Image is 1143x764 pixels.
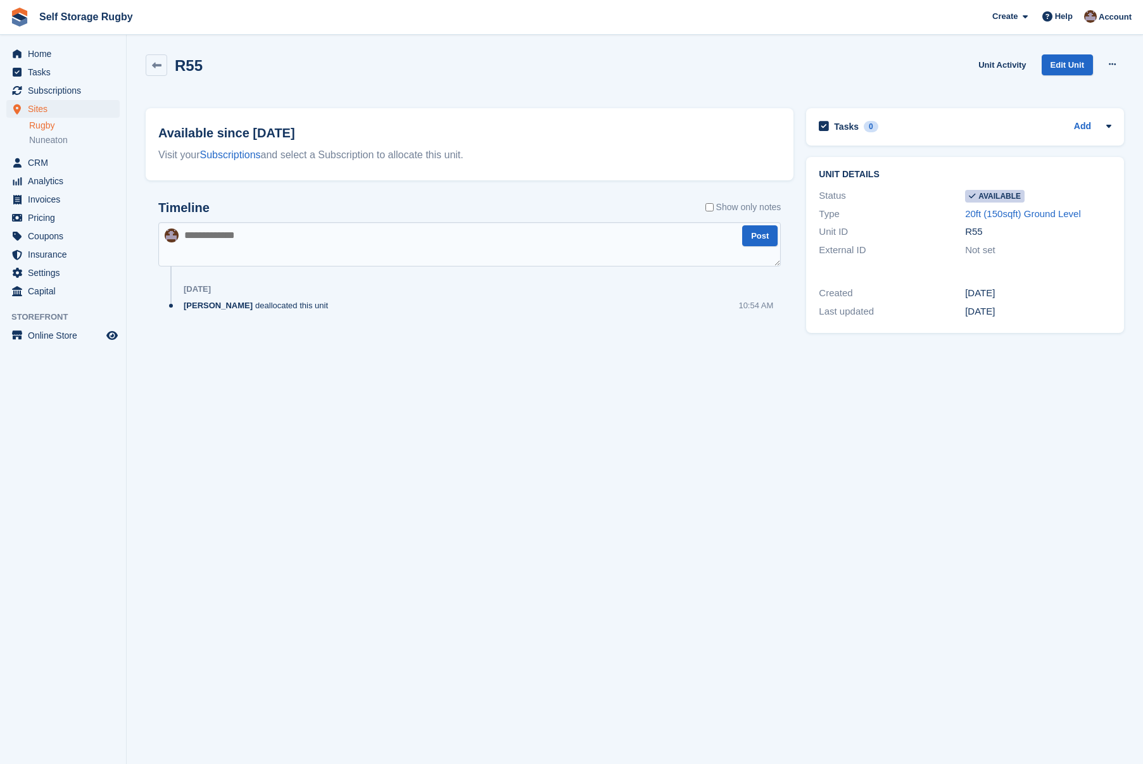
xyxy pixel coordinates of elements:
[184,284,211,294] div: [DATE]
[165,229,179,242] img: Amanda Orton
[738,299,773,311] div: 10:54 AM
[1074,120,1091,134] a: Add
[28,172,104,190] span: Analytics
[158,147,781,163] div: Visit your and select a Subscription to allocate this unit.
[28,100,104,118] span: Sites
[175,57,203,74] h2: R55
[6,209,120,227] a: menu
[819,286,965,301] div: Created
[6,63,120,81] a: menu
[28,264,104,282] span: Settings
[28,327,104,344] span: Online Store
[158,123,781,142] h2: Available since [DATE]
[6,191,120,208] a: menu
[28,154,104,172] span: CRM
[965,286,1111,301] div: [DATE]
[965,243,1111,258] div: Not set
[6,172,120,190] a: menu
[965,225,1111,239] div: R55
[819,189,965,203] div: Status
[34,6,138,27] a: Self Storage Rugby
[6,227,120,245] a: menu
[819,304,965,319] div: Last updated
[6,45,120,63] a: menu
[705,201,781,214] label: Show only notes
[973,54,1031,75] a: Unit Activity
[184,299,253,311] span: [PERSON_NAME]
[11,311,126,323] span: Storefront
[6,246,120,263] a: menu
[6,282,120,300] a: menu
[1084,10,1097,23] img: Amanda Orton
[104,328,120,343] a: Preview store
[742,225,778,246] button: Post
[28,45,104,63] span: Home
[1042,54,1093,75] a: Edit Unit
[1099,11,1132,23] span: Account
[965,304,1111,319] div: [DATE]
[184,299,334,311] div: deallocated this unit
[28,82,104,99] span: Subscriptions
[6,327,120,344] a: menu
[6,154,120,172] a: menu
[6,100,120,118] a: menu
[819,207,965,222] div: Type
[819,225,965,239] div: Unit ID
[6,82,120,99] a: menu
[864,121,878,132] div: 0
[158,201,210,215] h2: Timeline
[28,63,104,81] span: Tasks
[28,246,104,263] span: Insurance
[28,209,104,227] span: Pricing
[992,10,1018,23] span: Create
[200,149,261,160] a: Subscriptions
[965,190,1025,203] span: Available
[29,134,120,146] a: Nuneaton
[28,282,104,300] span: Capital
[819,243,965,258] div: External ID
[819,170,1111,180] h2: Unit details
[965,208,1081,219] a: 20ft (150sqft) Ground Level
[6,264,120,282] a: menu
[29,120,120,132] a: Rugby
[834,121,859,132] h2: Tasks
[10,8,29,27] img: stora-icon-8386f47178a22dfd0bd8f6a31ec36ba5ce8667c1dd55bd0f319d3a0aa187defe.svg
[28,191,104,208] span: Invoices
[28,227,104,245] span: Coupons
[705,201,714,214] input: Show only notes
[1055,10,1073,23] span: Help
